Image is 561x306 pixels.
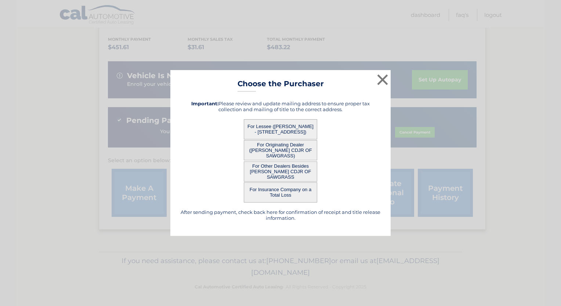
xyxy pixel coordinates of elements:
h5: Please review and update mailing address to ensure proper tax collection and mailing of title to ... [180,101,381,112]
button: For Lessee ([PERSON_NAME] - [STREET_ADDRESS]) [244,119,317,139]
button: × [375,72,390,87]
button: For Other Dealers Besides [PERSON_NAME] CDJR OF SAWGRASS [244,161,317,182]
strong: Important: [191,101,218,106]
h5: After sending payment, check back here for confirmation of receipt and title release information. [180,209,381,221]
h3: Choose the Purchaser [238,79,324,92]
button: For Insurance Company on a Total Loss [244,182,317,203]
button: For Originating Dealer ([PERSON_NAME] CDJR OF SAWGRASS) [244,140,317,160]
